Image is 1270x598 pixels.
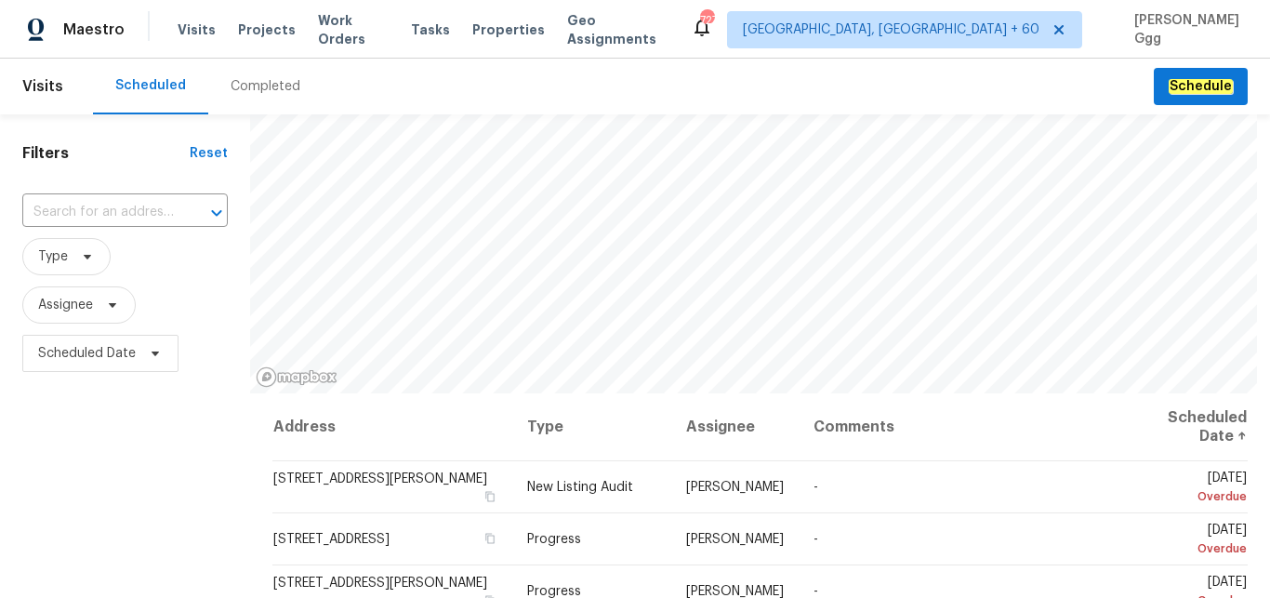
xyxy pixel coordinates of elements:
div: Overdue [1139,487,1247,506]
th: Assignee [671,393,799,461]
button: Open [204,200,230,226]
input: Search for an address... [22,198,176,227]
button: Copy Address [481,488,497,505]
span: Work Orders [318,11,389,48]
span: [DATE] [1139,472,1247,506]
div: Completed [231,77,300,96]
canvas: Map [250,114,1257,393]
button: Schedule [1154,68,1248,106]
div: Reset [190,144,228,163]
span: [PERSON_NAME] [686,585,784,598]
span: Scheduled Date [38,344,136,363]
span: - [814,481,818,494]
span: - [814,585,818,598]
span: Projects [238,20,296,39]
span: [PERSON_NAME] [686,481,784,494]
span: Tasks [411,23,450,36]
th: Comments [799,393,1124,461]
th: Scheduled Date ↑ [1124,393,1248,461]
th: Type [512,393,671,461]
button: Copy Address [481,530,497,547]
span: [PERSON_NAME] Ggg [1127,11,1242,48]
h1: Filters [22,144,190,163]
div: 727 [700,11,713,30]
div: Overdue [1139,539,1247,558]
span: [STREET_ADDRESS][PERSON_NAME] [273,472,487,485]
th: Address [272,393,513,461]
span: Geo Assignments [567,11,668,48]
div: Scheduled [115,76,186,95]
span: Visits [22,66,63,107]
span: [DATE] [1139,524,1247,558]
span: [STREET_ADDRESS][PERSON_NAME] [273,577,487,590]
span: [STREET_ADDRESS] [273,533,390,546]
span: Progress [527,533,581,546]
span: [GEOGRAPHIC_DATA], [GEOGRAPHIC_DATA] + 60 [743,20,1039,39]
span: Progress [527,585,581,598]
span: Type [38,247,68,266]
span: [PERSON_NAME] [686,533,784,546]
span: Visits [178,20,216,39]
span: - [814,533,818,546]
span: New Listing Audit [527,481,633,494]
em: Schedule [1169,79,1233,94]
span: Maestro [63,20,125,39]
a: Mapbox homepage [256,366,337,388]
span: Assignee [38,296,93,314]
span: Properties [472,20,545,39]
